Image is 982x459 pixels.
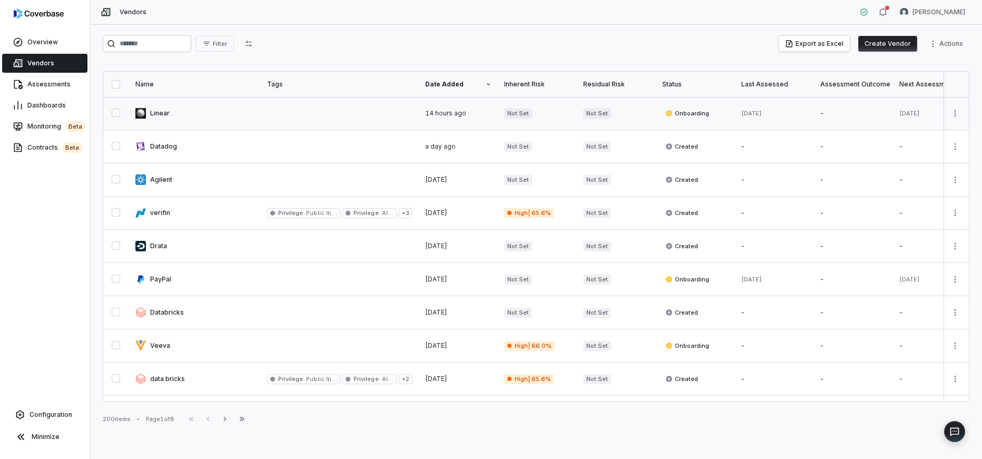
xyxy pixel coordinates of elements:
[899,110,920,117] span: [DATE]
[741,80,808,89] div: Last Assessed
[380,375,410,383] span: AI vendor
[27,59,54,67] span: Vendors
[665,308,698,317] span: Created
[814,163,893,197] td: -
[425,341,447,349] span: [DATE]
[213,40,227,48] span: Filter
[4,405,85,424] a: Configuration
[195,36,234,52] button: Filter
[947,338,964,354] button: More actions
[735,396,814,429] td: -
[665,175,698,184] span: Created
[893,130,972,163] td: -
[583,308,611,318] span: Not Set
[504,109,532,119] span: Not Set
[425,109,466,117] span: 14 hours ago
[504,80,571,89] div: Inherent Risk
[425,209,447,217] span: [DATE]
[425,142,456,150] span: a day ago
[504,341,555,351] span: High | 66.0%
[353,209,380,217] span: Privilege :
[103,415,131,423] div: 200 items
[30,411,72,419] span: Configuration
[425,175,447,183] span: [DATE]
[27,121,85,132] span: Monitoring
[504,142,532,152] span: Not Set
[741,110,762,117] span: [DATE]
[504,308,532,318] span: Not Set
[425,80,492,89] div: Date Added
[820,80,887,89] div: Assessment Outcome
[899,80,966,89] div: Next Assessment
[899,276,920,283] span: [DATE]
[583,208,611,218] span: Not Set
[814,97,893,130] td: -
[947,172,964,188] button: More actions
[814,230,893,263] td: -
[741,276,762,283] span: [DATE]
[583,275,611,285] span: Not Set
[583,109,611,119] span: Not Set
[353,375,380,383] span: Privilege :
[2,117,87,136] a: Monitoringbeta
[662,80,729,89] div: Status
[278,209,305,217] span: Privilege :
[583,341,611,351] span: Not Set
[2,54,87,73] a: Vendors
[947,205,964,221] button: More actions
[4,426,85,447] button: Minimize
[27,101,66,110] span: Dashboards
[893,363,972,396] td: -
[893,4,971,20] button: Tom Jodoin avatar[PERSON_NAME]
[947,238,964,254] button: More actions
[146,415,174,423] div: Page 1 of 8
[814,396,893,429] td: -
[27,142,82,153] span: Contracts
[583,374,611,384] span: Not Set
[814,263,893,296] td: -
[665,341,709,350] span: Onboarding
[735,230,814,263] td: -
[278,375,305,383] span: Privilege :
[947,139,964,154] button: More actions
[399,374,413,384] span: + 2
[583,175,611,185] span: Not Set
[380,209,410,217] span: AI vendor
[735,329,814,363] td: -
[665,242,698,250] span: Created
[665,209,698,217] span: Created
[504,241,532,251] span: Not Set
[814,130,893,163] td: -
[665,375,698,383] span: Created
[900,8,908,16] img: Tom Jodoin avatar
[779,36,850,52] button: Export as Excel
[735,130,814,163] td: -
[27,80,71,89] span: Assessments
[893,230,972,263] td: -
[814,296,893,329] td: -
[583,80,650,89] div: Residual Risk
[504,374,554,384] span: High | 65.6%
[814,329,893,363] td: -
[425,375,447,383] span: [DATE]
[912,8,965,16] span: [PERSON_NAME]
[135,80,254,89] div: Name
[399,208,413,218] span: + 3
[947,305,964,320] button: More actions
[926,36,969,52] button: More actions
[665,109,709,118] span: Onboarding
[858,36,917,52] button: Create Vendor
[267,80,413,89] div: Tags
[814,197,893,230] td: -
[305,375,359,383] span: Public Information
[27,38,58,46] span: Overview
[2,75,87,94] a: Assessments
[665,142,698,151] span: Created
[947,271,964,287] button: More actions
[32,433,60,441] span: Minimize
[504,175,532,185] span: Not Set
[62,142,82,153] span: beta
[893,197,972,230] td: -
[2,96,87,115] a: Dashboards
[504,275,532,285] span: Not Set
